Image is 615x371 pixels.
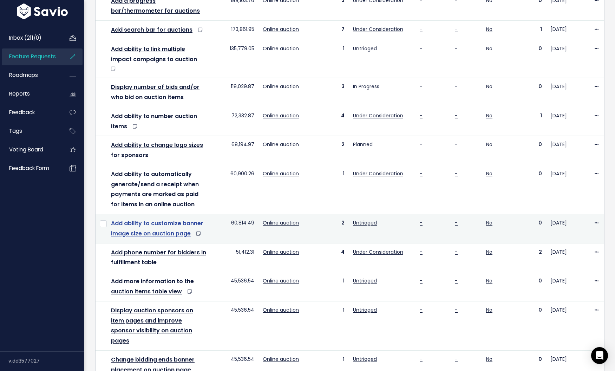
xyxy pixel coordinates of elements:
td: 1 [311,272,349,301]
td: 2 [311,214,349,243]
a: - [420,112,423,119]
td: 68,194.97 [211,136,259,165]
span: Voting Board [9,146,43,153]
td: 173,861.95 [211,21,259,40]
td: 0 [517,40,546,78]
a: Tags [2,123,58,139]
a: No [486,141,492,148]
a: Reports [2,86,58,102]
a: Online auction [263,306,299,313]
a: Under Consideration [353,26,403,33]
a: No [486,26,492,33]
a: Add ability to customize banner image size on auction page [111,219,203,237]
td: [DATE] [546,301,589,350]
a: - [420,356,423,363]
a: Voting Board [2,142,58,158]
a: Inbox (211/0) [2,30,58,46]
span: Roadmaps [9,71,38,79]
td: 4 [311,243,349,272]
td: [DATE] [546,78,589,107]
a: - [455,248,458,255]
img: logo-white.9d6f32f41409.svg [15,4,70,19]
td: 4 [311,107,349,136]
td: 2 [311,136,349,165]
a: Planned [353,141,373,148]
a: No [486,219,492,226]
td: 0 [517,214,546,243]
td: 45,536.54 [211,272,259,301]
span: Feature Requests [9,53,56,60]
a: - [420,219,423,226]
td: 0 [517,301,546,350]
td: 60,814.49 [211,214,259,243]
a: Untriaged [353,45,377,52]
a: Under Consideration [353,112,403,119]
a: - [420,306,423,313]
a: - [455,45,458,52]
a: Feedback form [2,160,58,176]
a: - [455,141,458,148]
a: - [455,277,458,284]
td: 1 [311,301,349,350]
a: Add more information to the auction items table view [111,277,194,295]
a: - [420,45,423,52]
a: Under Consideration [353,248,403,255]
a: Display auction sponsors on item pages and improve sponsor visibility on auction pages [111,306,193,345]
a: Online auction [263,170,299,177]
a: - [455,219,458,226]
td: 135,779.05 [211,40,259,78]
a: - [455,112,458,119]
a: Feedback [2,104,58,121]
a: - [420,248,423,255]
td: 0 [517,136,546,165]
td: 0 [517,272,546,301]
a: - [420,277,423,284]
td: [DATE] [546,21,589,40]
a: Display number of bids and/or who bid on auction items [111,83,199,101]
a: Untriaged [353,277,377,284]
a: Under Consideration [353,170,403,177]
a: Roadmaps [2,67,58,83]
td: 1 [517,107,546,136]
a: No [486,83,492,90]
a: Add ability to automatically generate/send a receipt when payments are marked as paid for items i... [111,170,199,208]
a: No [486,170,492,177]
a: Online auction [263,219,299,226]
a: Online auction [263,112,299,119]
td: 119,029.87 [211,78,259,107]
a: Untriaged [353,356,377,363]
td: 45,536.54 [211,301,259,350]
td: 0 [517,78,546,107]
a: - [420,83,423,90]
span: Reports [9,90,30,97]
td: 2 [517,243,546,272]
a: Add phone number for bidders in fulfillment table [111,248,206,267]
a: No [486,356,492,363]
a: - [455,306,458,313]
td: 1 [311,165,349,214]
a: Add search bar for auctions [111,26,192,34]
a: No [486,45,492,52]
a: Untriaged [353,306,377,313]
div: v.dd3577027 [8,352,84,370]
td: [DATE] [546,272,589,301]
a: Online auction [263,277,299,284]
td: 7 [311,21,349,40]
td: 0 [517,165,546,214]
a: No [486,306,492,313]
td: 1 [311,40,349,78]
a: Add ability to link multiple impact campaigns to auction [111,45,197,63]
span: Tags [9,127,22,135]
a: No [486,277,492,284]
a: Online auction [263,45,299,52]
a: No [486,248,492,255]
td: [DATE] [546,165,589,214]
a: Add ability to number auction items [111,112,197,130]
a: - [420,170,423,177]
a: - [455,26,458,33]
a: - [420,141,423,148]
a: Online auction [263,26,299,33]
td: [DATE] [546,136,589,165]
a: Untriaged [353,219,377,226]
a: - [455,83,458,90]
